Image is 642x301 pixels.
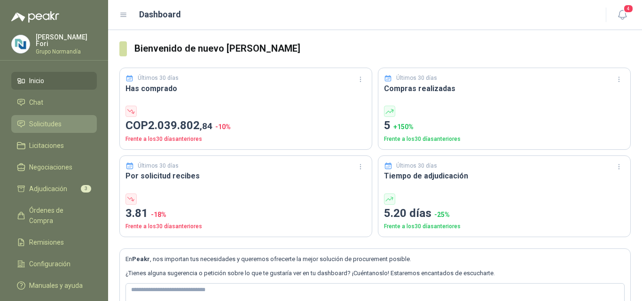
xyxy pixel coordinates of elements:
a: Chat [11,93,97,111]
span: Adjudicación [29,184,67,194]
p: Grupo Normandía [36,49,97,54]
span: + 150 % [393,123,414,131]
a: Licitaciones [11,137,97,154]
p: Frente a los 30 días anteriores [125,222,366,231]
h3: Por solicitud recibes [125,170,366,182]
a: Inicio [11,72,97,90]
p: Frente a los 30 días anteriores [384,222,625,231]
span: 4 [623,4,634,13]
span: -10 % [215,123,231,131]
a: Configuración [11,255,97,273]
h3: Bienvenido de nuevo [PERSON_NAME] [134,41,631,56]
p: ¿Tienes alguna sugerencia o petición sobre lo que te gustaría ver en tu dashboard? ¡Cuéntanoslo! ... [125,269,625,278]
p: [PERSON_NAME] Fori [36,34,97,47]
h3: Compras realizadas [384,83,625,94]
span: 3 [81,185,91,193]
h3: Tiempo de adjudicación [384,170,625,182]
h3: Has comprado [125,83,366,94]
img: Logo peakr [11,11,59,23]
p: 5 [384,117,625,135]
p: Frente a los 30 días anteriores [125,135,366,144]
p: COP [125,117,366,135]
p: Frente a los 30 días anteriores [384,135,625,144]
b: Peakr [132,255,150,262]
span: -18 % [151,211,166,218]
a: Remisiones [11,233,97,251]
a: Negociaciones [11,158,97,176]
p: Últimos 30 días [138,74,179,83]
span: 2.039.802 [148,119,212,132]
a: Adjudicación3 [11,180,97,198]
span: Configuración [29,259,70,269]
span: Solicitudes [29,119,62,129]
span: Negociaciones [29,162,72,172]
span: Chat [29,97,43,108]
img: Company Logo [12,35,30,53]
p: Últimos 30 días [396,74,437,83]
p: 5.20 días [384,205,625,223]
a: Manuales y ayuda [11,277,97,294]
span: Manuales y ayuda [29,280,83,291]
h1: Dashboard [139,8,181,21]
span: Inicio [29,76,44,86]
p: Últimos 30 días [138,162,179,170]
button: 4 [614,7,631,23]
a: Solicitudes [11,115,97,133]
p: En , nos importan tus necesidades y queremos ofrecerte la mejor solución de procurement posible. [125,255,625,264]
p: 3.81 [125,205,366,223]
span: Órdenes de Compra [29,205,88,226]
span: Remisiones [29,237,64,247]
span: ,84 [200,121,212,131]
span: -25 % [434,211,450,218]
p: Últimos 30 días [396,162,437,170]
a: Órdenes de Compra [11,201,97,230]
span: Licitaciones [29,140,64,151]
